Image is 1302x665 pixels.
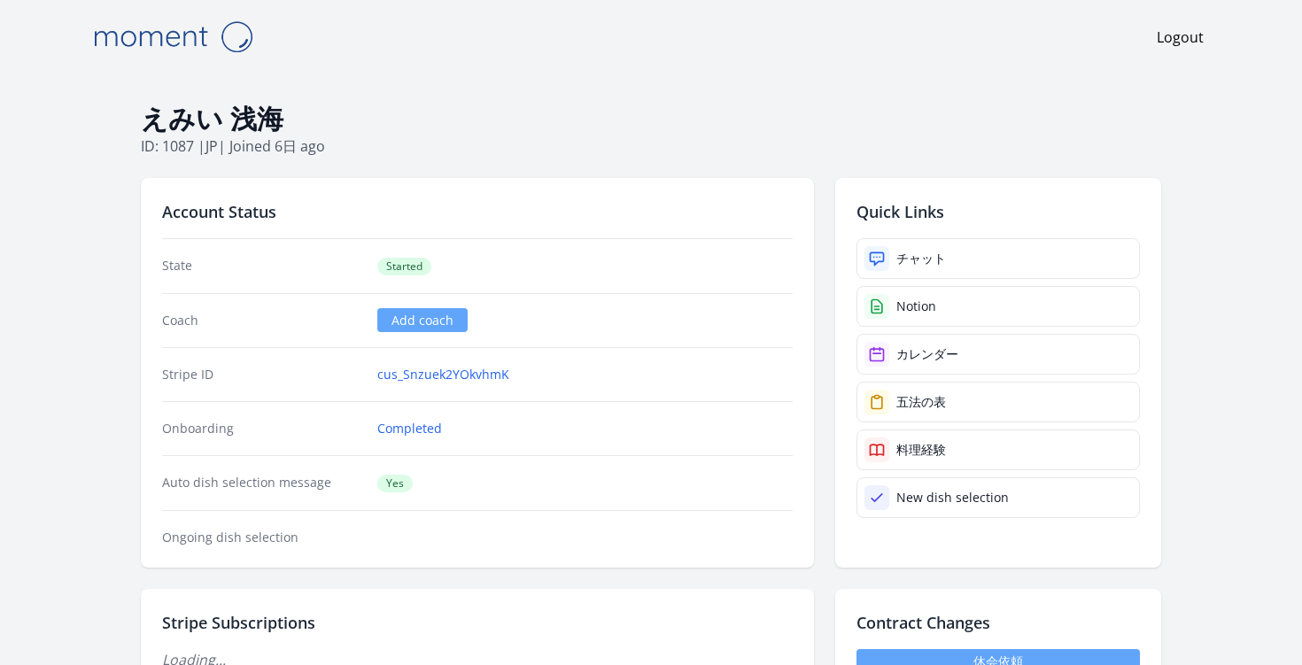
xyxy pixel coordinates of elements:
a: 五法の表 [856,382,1140,422]
h2: Account Status [162,199,793,224]
div: 料理経験 [896,441,946,459]
dt: Stripe ID [162,366,363,383]
a: Logout [1157,27,1204,48]
div: New dish selection [896,489,1009,506]
dt: Auto dish selection message [162,474,363,492]
a: Add coach [377,308,468,332]
h1: えみい 浅海 [141,102,1161,135]
p: ID: 1087 | | Joined 6日 ago [141,135,1161,157]
a: 料理経験 [856,429,1140,470]
span: Yes [377,475,413,492]
dt: Coach [162,312,363,329]
img: Moment [84,14,261,59]
a: New dish selection [856,477,1140,518]
div: チャット [896,250,946,267]
span: Started [377,258,431,275]
h2: Quick Links [856,199,1140,224]
a: Notion [856,286,1140,327]
a: cus_Snzuek2YOkvhmK [377,366,509,383]
a: カレンダー [856,334,1140,375]
div: Notion [896,298,936,315]
h2: Stripe Subscriptions [162,610,793,635]
div: カレンダー [896,345,958,363]
h2: Contract Changes [856,610,1140,635]
a: Completed [377,420,442,437]
dt: Ongoing dish selection [162,529,363,546]
span: jp [205,136,218,156]
div: 五法の表 [896,393,946,411]
a: チャット [856,238,1140,279]
dt: State [162,257,363,275]
dt: Onboarding [162,420,363,437]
